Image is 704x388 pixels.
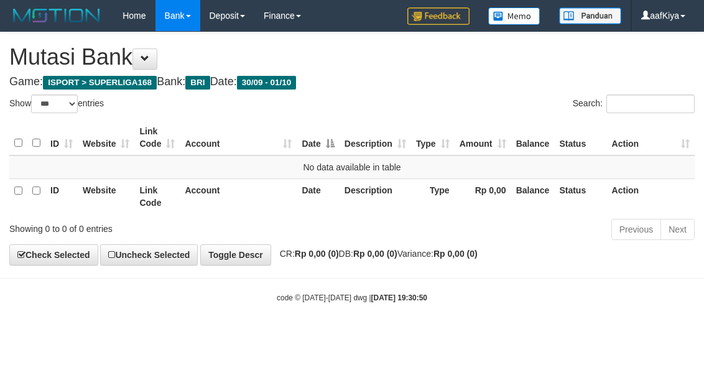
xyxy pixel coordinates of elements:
[45,178,78,214] th: ID
[78,120,134,155] th: Website: activate to sort column ascending
[295,249,339,259] strong: Rp 0,00 (0)
[9,244,98,266] a: Check Selected
[185,76,210,90] span: BRI
[488,7,540,25] img: Button%20Memo.svg
[78,178,134,214] th: Website
[407,7,470,25] img: Feedback.jpg
[511,120,555,155] th: Balance
[297,120,339,155] th: Date: activate to sort column descending
[9,95,104,113] label: Show entries
[340,120,411,155] th: Description: activate to sort column ascending
[554,120,606,155] th: Status
[100,244,198,266] a: Uncheck Selected
[433,249,478,259] strong: Rp 0,00 (0)
[411,120,455,155] th: Type: activate to sort column ascending
[411,178,455,214] th: Type
[340,178,411,214] th: Description
[607,120,695,155] th: Action: activate to sort column ascending
[606,95,695,113] input: Search:
[45,120,78,155] th: ID: activate to sort column ascending
[297,178,339,214] th: Date
[371,293,427,302] strong: [DATE] 19:30:50
[353,249,397,259] strong: Rp 0,00 (0)
[9,6,104,25] img: MOTION_logo.png
[277,293,427,302] small: code © [DATE]-[DATE] dwg |
[9,155,695,179] td: No data available in table
[607,178,695,214] th: Action
[455,120,511,155] th: Amount: activate to sort column ascending
[200,244,271,266] a: Toggle Descr
[554,178,606,214] th: Status
[611,219,661,240] a: Previous
[134,178,180,214] th: Link Code
[180,178,297,214] th: Account
[274,249,478,259] span: CR: DB: Variance:
[9,45,695,70] h1: Mutasi Bank
[559,7,621,24] img: panduan.png
[237,76,297,90] span: 30/09 - 01/10
[9,76,695,88] h4: Game: Bank: Date:
[9,218,284,235] div: Showing 0 to 0 of 0 entries
[573,95,695,113] label: Search:
[31,95,78,113] select: Showentries
[660,219,695,240] a: Next
[455,178,511,214] th: Rp 0,00
[43,76,157,90] span: ISPORT > SUPERLIGA168
[134,120,180,155] th: Link Code: activate to sort column ascending
[180,120,297,155] th: Account: activate to sort column ascending
[511,178,555,214] th: Balance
